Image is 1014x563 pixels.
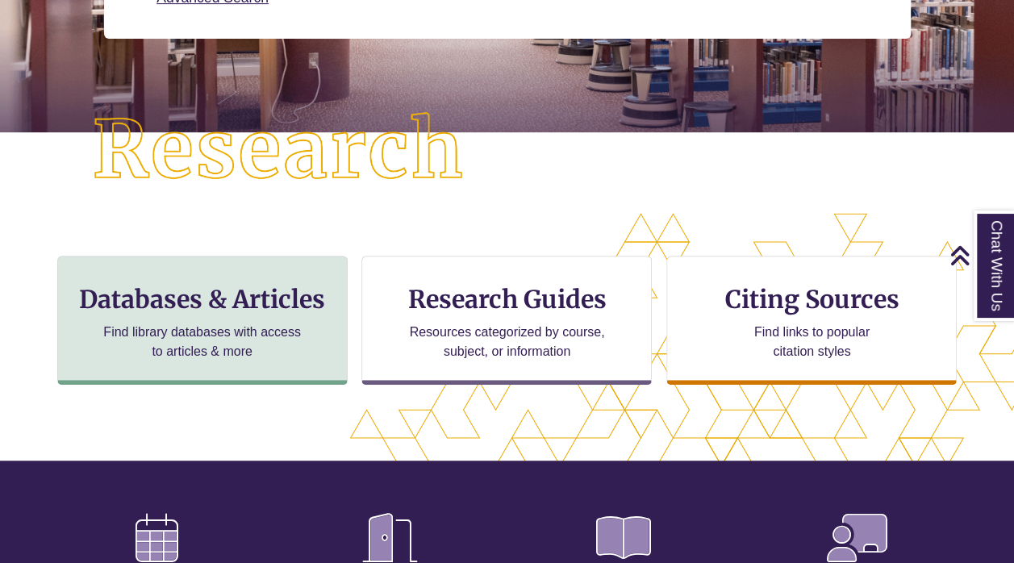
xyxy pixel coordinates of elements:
a: Databases & Articles Find library databases with access to articles & more [57,256,348,385]
h3: Research Guides [375,284,638,315]
p: Find library databases with access to articles & more [97,323,307,361]
h3: Databases & Articles [71,284,334,315]
img: Research [51,71,507,230]
a: Back to Top [949,244,1010,266]
h3: Citing Sources [714,284,911,315]
p: Find links to popular citation styles [733,323,891,361]
a: Citing Sources Find links to popular citation styles [666,256,957,385]
a: Research Guides Resources categorized by course, subject, or information [361,256,652,385]
p: Resources categorized by course, subject, or information [402,323,612,361]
